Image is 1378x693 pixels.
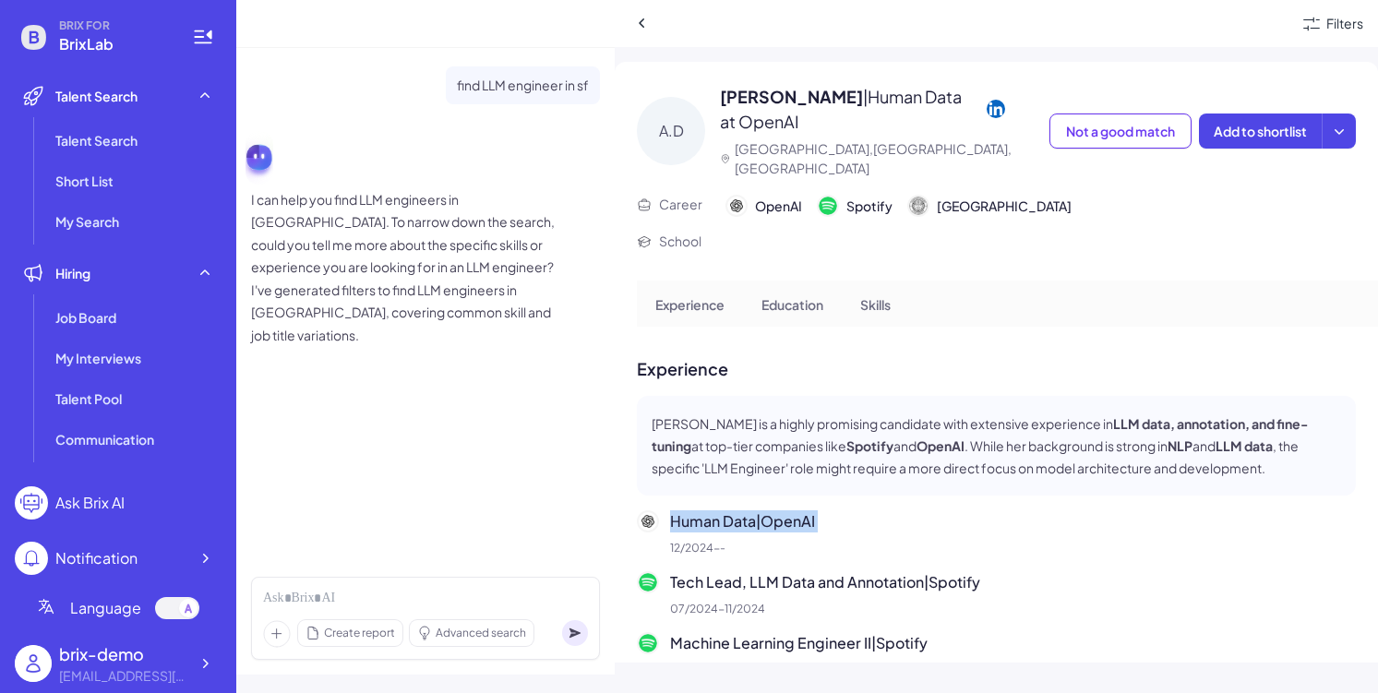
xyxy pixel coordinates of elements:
span: [PERSON_NAME] [720,86,863,107]
p: Tech Lead, LLM Data and Annotation | Spotify [670,571,1356,593]
button: Add to shortlist [1199,114,1322,149]
span: BRIX FOR [59,18,170,33]
strong: NLP [1168,437,1192,454]
span: My Interviews [55,349,141,367]
img: 公司logo [819,197,837,215]
p: Skills [860,295,891,315]
p: [PERSON_NAME] is a highly promising candidate with extensive experience in at top-tier companies ... [652,412,1341,479]
img: 公司logo [639,573,657,591]
span: Advanced search [436,625,526,641]
p: School [659,232,701,251]
span: Hiring [55,264,90,282]
span: Short List [55,172,114,190]
span: My Search [55,212,119,231]
p: Machine Learning Engineer II | Spotify [670,632,1356,654]
img: user_logo.png [15,645,52,682]
p: [GEOGRAPHIC_DATA],[GEOGRAPHIC_DATA],[GEOGRAPHIC_DATA] [735,139,1035,178]
span: Not a good match [1066,123,1175,139]
div: Notification [55,547,138,569]
div: A.D [637,97,705,165]
p: 07/2024 - 11/2024 [670,601,1356,617]
span: Talent Search [55,87,138,105]
p: find LLM engineer in sf [457,74,589,97]
span: BrixLab [59,33,170,55]
p: Career [659,195,702,214]
span: Talent Search [55,131,138,149]
p: 01/2024 - 11/2024 [670,662,1356,678]
img: 公司logo [909,197,928,215]
strong: OpenAI [917,437,965,454]
img: 公司logo [639,634,657,652]
span: OpenAI [755,197,802,216]
span: Job Board [55,308,116,327]
p: Experience [655,295,725,315]
span: Add to shortlist [1214,123,1307,139]
strong: Spotify [846,437,893,454]
span: Language [70,597,141,619]
span: Spotify [846,197,893,216]
img: 公司logo [727,197,746,215]
span: Create report [324,625,395,641]
div: brix-demo [59,641,188,666]
span: Talent Pool [55,389,122,408]
span: [GEOGRAPHIC_DATA] [937,197,1072,216]
p: I can help you find LLM engineers in [GEOGRAPHIC_DATA]. To narrow down the search, could you tell... [251,188,565,347]
p: Experience [637,356,1356,381]
div: Ask Brix AI [55,492,125,514]
span: Communication [55,430,154,448]
div: brix-demo@brix.com [59,666,188,686]
p: Human Data | OpenAI [670,510,1356,532]
div: Filters [1326,14,1363,33]
button: Not a good match [1049,114,1192,149]
p: 12/2024 - - [670,540,1356,556]
strong: LLM data [1216,437,1273,454]
img: 公司logo [639,512,657,531]
p: Education [761,295,823,315]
